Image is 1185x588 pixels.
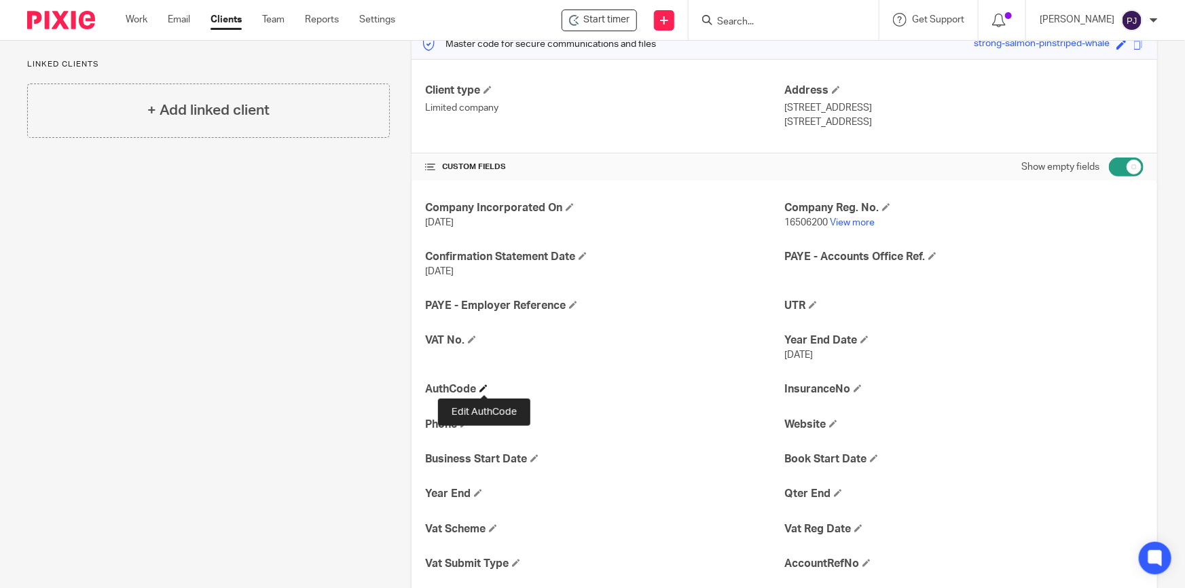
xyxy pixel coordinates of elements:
[425,557,784,571] h4: Vat Submit Type
[425,522,784,536] h4: Vat Scheme
[425,333,784,348] h4: VAT No.
[425,267,454,276] span: [DATE]
[425,299,784,313] h4: PAYE - Employer Reference
[211,13,242,26] a: Clients
[562,10,637,31] div: AB Copains UK Ltd
[784,452,1144,466] h4: Book Start Date
[784,333,1144,348] h4: Year End Date
[784,418,1144,432] h4: Website
[583,13,630,27] span: Start timer
[716,16,838,29] input: Search
[830,218,875,227] a: View more
[425,452,784,466] h4: Business Start Date
[784,487,1144,501] h4: Qter End
[425,250,784,264] h4: Confirmation Statement Date
[784,201,1144,215] h4: Company Reg. No.
[425,162,784,172] h4: CUSTOM FIELDS
[912,15,964,24] span: Get Support
[784,299,1144,313] h4: UTR
[1021,160,1099,174] label: Show empty fields
[1040,13,1114,26] p: [PERSON_NAME]
[425,84,784,98] h4: Client type
[784,522,1144,536] h4: Vat Reg Date
[147,100,270,121] h4: + Add linked client
[425,218,454,227] span: [DATE]
[422,37,656,51] p: Master code for secure communications and files
[784,101,1144,115] p: [STREET_ADDRESS]
[27,59,390,70] p: Linked clients
[784,218,828,227] span: 16506200
[262,13,285,26] a: Team
[784,557,1144,571] h4: AccountRefNo
[27,11,95,29] img: Pixie
[425,382,784,397] h4: AuthCode
[425,418,784,432] h4: Phone
[784,115,1144,129] p: [STREET_ADDRESS]
[784,84,1144,98] h4: Address
[974,37,1110,52] div: strong-salmon-pinstriped-whale
[126,13,147,26] a: Work
[784,250,1144,264] h4: PAYE - Accounts Office Ref.
[305,13,339,26] a: Reports
[784,350,813,360] span: [DATE]
[425,101,784,115] p: Limited company
[168,13,190,26] a: Email
[425,201,784,215] h4: Company Incorporated On
[425,487,784,501] h4: Year End
[1121,10,1143,31] img: svg%3E
[784,382,1144,397] h4: InsuranceNo
[359,13,395,26] a: Settings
